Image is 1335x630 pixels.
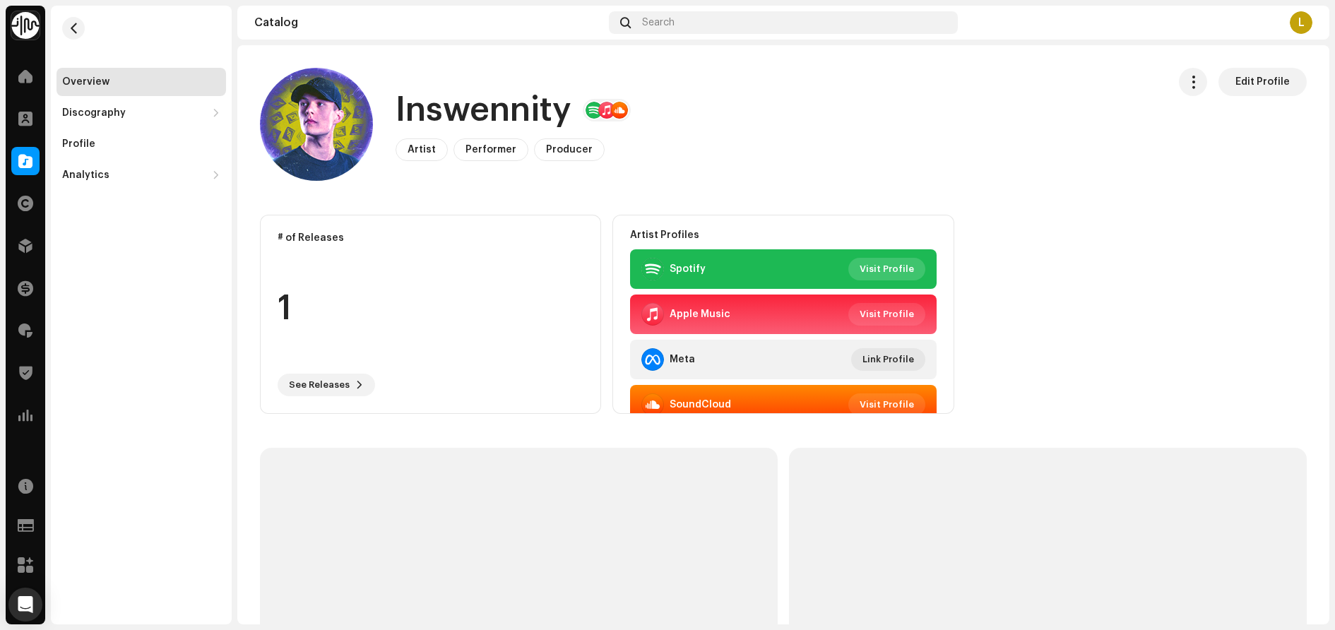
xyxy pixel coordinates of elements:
span: Artist [408,145,436,155]
div: L [1290,11,1312,34]
span: Producer [546,145,593,155]
img: 07c3406e-0d36-4a95-a0b2-4c434249528b [260,68,373,181]
div: Profile [62,138,95,150]
span: Search [642,17,675,28]
button: Visit Profile [848,303,925,326]
span: Visit Profile [860,391,914,419]
re-o-card-data: # of Releases [260,215,601,414]
div: Analytics [62,170,109,181]
div: SoundCloud [670,399,731,410]
button: Visit Profile [848,258,925,280]
button: Edit Profile [1218,68,1307,96]
span: Visit Profile [860,255,914,283]
span: Visit Profile [860,300,914,328]
div: # of Releases [278,232,583,244]
re-m-nav-item: Overview [57,68,226,96]
re-m-nav-item: Profile [57,130,226,158]
div: Catalog [254,17,603,28]
span: Performer [465,145,516,155]
re-m-nav-dropdown: Analytics [57,161,226,189]
button: See Releases [278,374,375,396]
div: Spotify [670,263,706,275]
div: Discography [62,107,126,119]
div: Meta [670,354,695,365]
strong: Artist Profiles [630,230,699,241]
span: Link Profile [862,345,914,374]
span: Edit Profile [1235,68,1290,96]
button: Link Profile [851,348,925,371]
button: Visit Profile [848,393,925,416]
div: Apple Music [670,309,730,320]
img: 0f74c21f-6d1c-4dbc-9196-dbddad53419e [11,11,40,40]
re-m-nav-dropdown: Discography [57,99,226,127]
div: Overview [62,76,109,88]
h1: Inswennity [396,88,571,133]
div: Open Intercom Messenger [8,588,42,622]
span: See Releases [289,371,350,399]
